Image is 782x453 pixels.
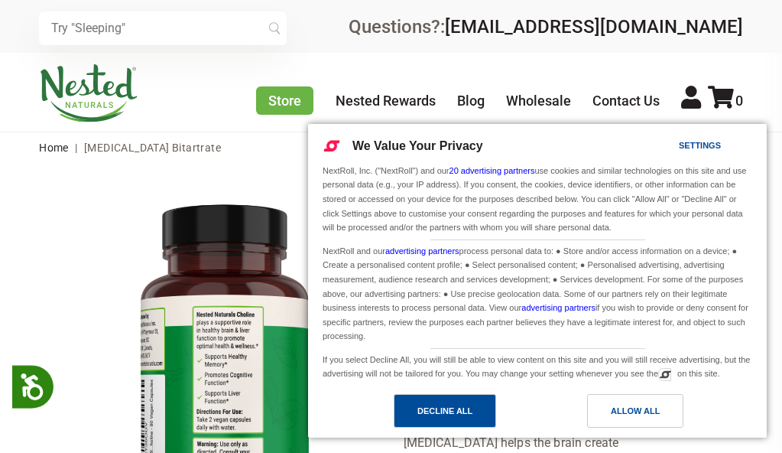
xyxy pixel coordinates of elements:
[71,142,81,154] span: |
[417,402,472,419] div: Decline All
[349,18,743,36] div: Questions?:
[317,394,537,435] a: Decline All
[39,64,138,122] img: Nested Naturals
[84,142,221,154] span: [MEDICAL_DATA] Bitartrate
[449,166,535,175] a: 20 advertising partners
[679,137,721,154] div: Settings
[39,132,743,163] nav: breadcrumbs
[506,93,571,109] a: Wholesale
[39,11,287,45] input: Try "Sleeping"
[336,93,436,109] a: Nested Rewards
[320,162,755,236] div: NextRoll, Inc. ("NextRoll") and our use cookies and similar technologies on this site and use per...
[592,93,660,109] a: Contact Us
[652,133,689,161] a: Settings
[445,16,743,37] a: [EMAIL_ADDRESS][DOMAIN_NAME]
[521,303,595,312] a: advertising partners
[735,93,743,109] span: 0
[39,142,69,154] a: Home
[256,86,313,115] a: Store
[457,93,485,109] a: Blog
[385,246,459,256] a: advertising partners
[537,394,758,435] a: Allow All
[352,139,483,152] span: We Value Your Privacy
[320,240,755,345] div: NextRoll and our process personal data to: ● Store and/or access information on a device; ● Creat...
[708,93,743,109] a: 0
[320,349,755,383] div: If you select Decline All, you will still be able to view content on this site and you will still...
[611,402,660,419] div: Allow All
